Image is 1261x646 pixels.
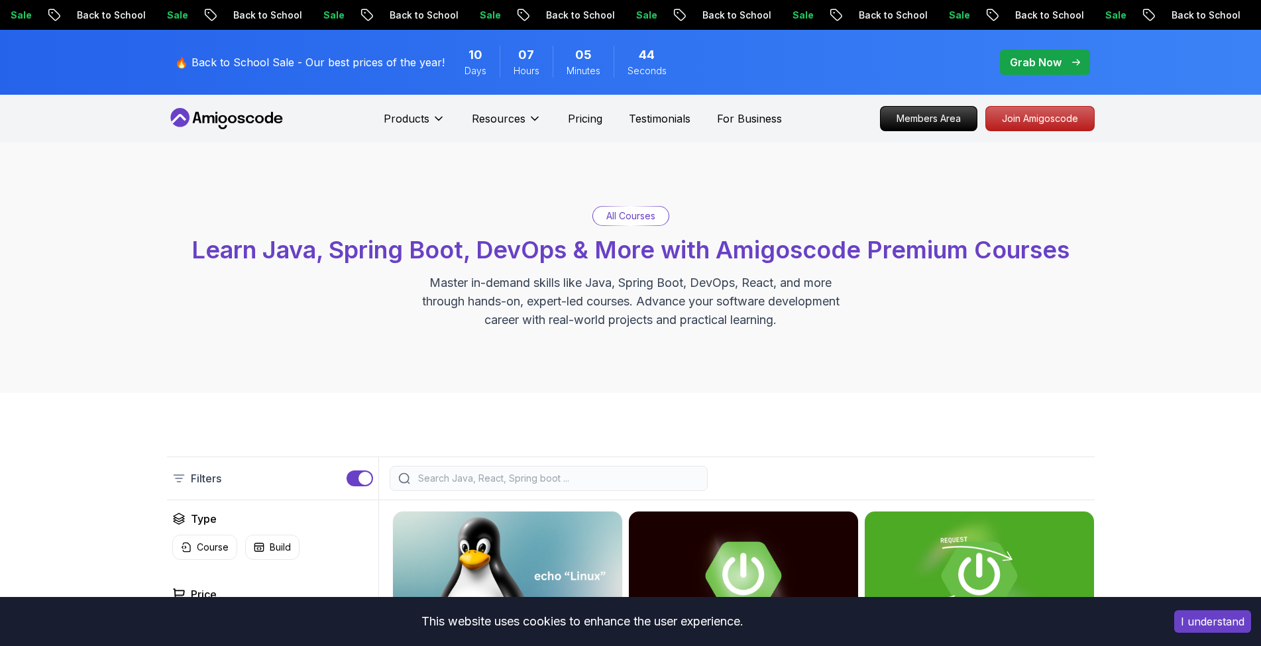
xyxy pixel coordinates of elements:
[175,54,445,70] p: 🔥 Back to School Sale - Our best prices of the year!
[1010,54,1062,70] p: Grab Now
[46,9,137,22] p: Back to School
[359,9,449,22] p: Back to School
[197,541,229,554] p: Course
[137,9,179,22] p: Sale
[384,111,445,137] button: Products
[518,46,534,64] span: 7 Hours
[514,64,539,78] span: Hours
[172,535,237,560] button: Course
[639,46,655,64] span: 44 Seconds
[1141,9,1231,22] p: Back to School
[192,235,1069,264] span: Learn Java, Spring Boot, DevOps & More with Amigoscode Premium Courses
[568,111,602,127] a: Pricing
[880,106,977,131] a: Members Area
[293,9,335,22] p: Sale
[191,470,221,486] p: Filters
[465,64,486,78] span: Days
[191,511,217,527] h2: Type
[415,472,699,485] input: Search Java, React, Spring boot ...
[865,511,1094,640] img: Building APIs with Spring Boot card
[606,209,655,223] p: All Courses
[468,46,482,64] span: 10 Days
[1075,9,1117,22] p: Sale
[191,586,217,602] h2: Price
[629,511,858,640] img: Advanced Spring Boot card
[672,9,762,22] p: Back to School
[575,46,592,64] span: 5 Minutes
[472,111,541,137] button: Resources
[986,107,1094,131] p: Join Amigoscode
[717,111,782,127] a: For Business
[606,9,648,22] p: Sale
[1174,610,1251,633] button: Accept cookies
[393,511,622,640] img: Linux Fundamentals card
[985,9,1075,22] p: Back to School
[516,9,606,22] p: Back to School
[881,107,977,131] p: Members Area
[203,9,293,22] p: Back to School
[270,541,291,554] p: Build
[472,111,525,127] p: Resources
[762,9,804,22] p: Sale
[449,9,492,22] p: Sale
[384,111,429,127] p: Products
[828,9,918,22] p: Back to School
[10,607,1154,636] div: This website uses cookies to enhance the user experience.
[918,9,961,22] p: Sale
[245,535,300,560] button: Build
[985,106,1095,131] a: Join Amigoscode
[628,64,667,78] span: Seconds
[629,111,690,127] a: Testimonials
[408,274,853,329] p: Master in-demand skills like Java, Spring Boot, DevOps, React, and more through hands-on, expert-...
[567,64,600,78] span: Minutes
